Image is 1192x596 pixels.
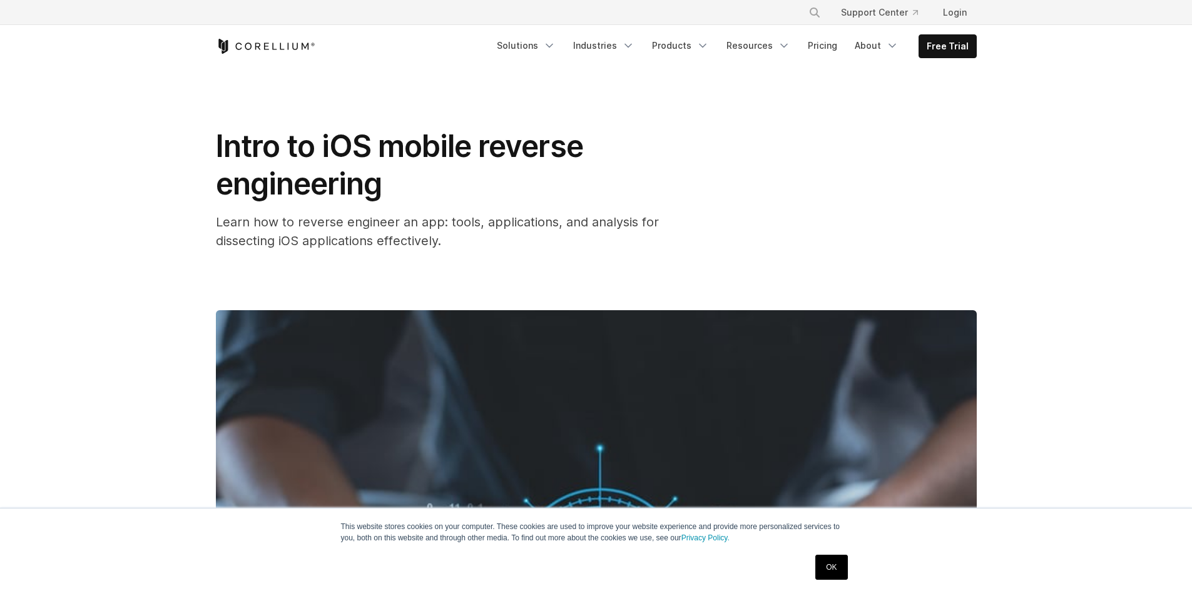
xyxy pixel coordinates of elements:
a: Pricing [800,34,845,57]
a: Login [933,1,977,24]
a: Free Trial [919,35,976,58]
a: Privacy Policy. [681,533,730,542]
span: Learn how to reverse engineer an app: tools, applications, and analysis for dissecting iOS applic... [216,215,659,248]
a: About [847,34,906,57]
a: Industries [566,34,642,57]
button: Search [803,1,826,24]
a: Resources [719,34,798,57]
a: OK [815,555,847,580]
p: This website stores cookies on your computer. These cookies are used to improve your website expe... [341,521,852,543]
a: Solutions [489,34,563,57]
span: Intro to iOS mobile reverse engineering [216,128,583,202]
a: Support Center [831,1,928,24]
div: Navigation Menu [489,34,977,58]
a: Products [644,34,716,57]
div: Navigation Menu [793,1,977,24]
a: Corellium Home [216,39,315,54]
